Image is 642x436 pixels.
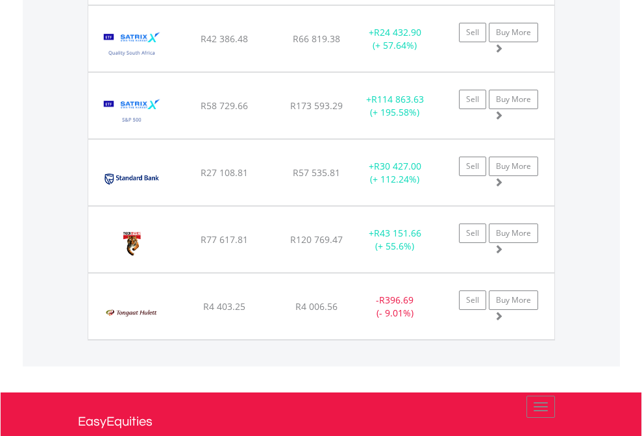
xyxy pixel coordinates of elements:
span: R24 432.90 [374,26,421,38]
a: Sell [459,157,486,176]
span: R66 819.38 [293,32,340,45]
a: Sell [459,23,486,42]
a: Buy More [489,23,538,42]
div: + (+ 112.24%) [354,160,436,186]
span: R4 006.56 [295,300,338,313]
img: EQU.ZA.SBK.png [95,156,168,202]
div: - (- 9.01%) [354,294,436,320]
span: R30 427.00 [374,160,421,172]
a: Buy More [489,90,538,109]
span: R4 403.25 [203,300,245,313]
a: Sell [459,90,486,109]
span: R27 108.81 [201,166,248,179]
span: R120 769.47 [290,233,343,246]
img: EQU.ZA.TBS.png [95,223,168,269]
span: R114 863.63 [371,93,424,105]
span: R57 535.81 [293,166,340,179]
span: R43 151.66 [374,227,421,239]
a: Buy More [489,224,538,243]
img: EQU.ZA.TON.png [95,290,168,336]
span: R58 729.66 [201,99,248,112]
span: R42 386.48 [201,32,248,45]
a: Buy More [489,157,538,176]
div: + (+ 55.6%) [354,227,436,253]
span: R77 617.81 [201,233,248,246]
div: + (+ 195.58%) [354,93,436,119]
a: Buy More [489,290,538,310]
img: EQU.ZA.STX500.png [95,89,169,135]
span: R396.69 [379,294,414,306]
span: R173 593.29 [290,99,343,112]
div: + (+ 57.64%) [354,26,436,52]
img: EQU.ZA.STXQUA.png [95,22,169,68]
a: Sell [459,290,486,310]
a: Sell [459,224,486,243]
